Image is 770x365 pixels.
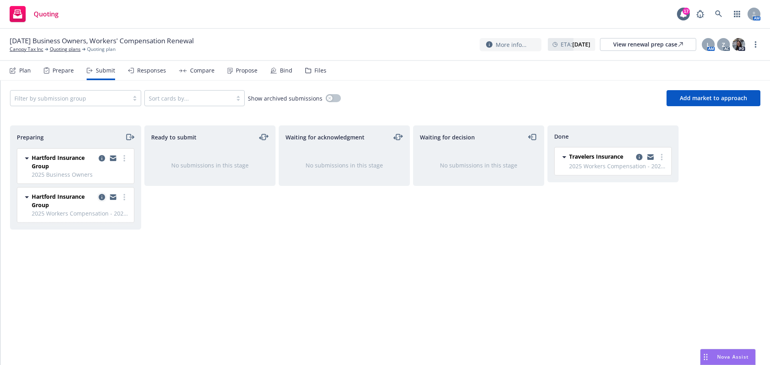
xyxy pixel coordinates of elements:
span: L [707,40,710,49]
strong: [DATE] [572,40,590,48]
div: Plan [19,67,31,74]
a: Switch app [729,6,745,22]
div: No submissions in this stage [158,161,262,169]
a: Report a Bug [692,6,708,22]
a: View renewal prep case [600,38,696,51]
span: Hartford Insurance Group [32,192,95,209]
a: moveRight [125,132,134,142]
a: copy logging email [97,153,107,163]
span: Show archived submissions [248,94,322,103]
div: Compare [190,67,215,74]
a: Quoting plans [50,46,81,53]
span: Add market to approach [680,94,747,102]
span: Nova Assist [717,353,749,360]
div: Files [314,67,326,74]
span: Preparing [17,133,44,141]
a: moveLeftRight [393,132,403,142]
a: more [120,192,129,202]
span: Hartford Insurance Group [32,153,95,170]
span: Waiting for acknowledgment [286,133,365,141]
span: 2025 Business Owners [32,170,129,179]
a: copy logging email [108,192,118,202]
span: [DATE] Business Owners, Workers' Compensation Renewal [10,36,194,46]
a: Quoting [6,3,62,25]
button: More info... [480,38,541,51]
img: photo [732,38,745,51]
span: 2025 Workers Compensation - 2025 Workers' Compensation [569,162,667,170]
span: Travelers Insurance [569,152,623,161]
a: more [120,153,129,163]
span: Done [554,132,569,141]
div: Propose [236,67,257,74]
a: Canopy Tax Inc [10,46,43,53]
div: Drag to move [701,349,711,365]
div: No submissions in this stage [292,161,397,169]
a: Search [711,6,727,22]
span: Ready to submit [151,133,197,141]
div: Bind [280,67,292,74]
div: Prepare [53,67,74,74]
a: moveLeft [528,132,537,142]
span: Quoting plan [87,46,115,53]
a: copy logging email [646,152,655,162]
a: more [751,40,760,49]
button: Nova Assist [700,349,756,365]
span: More info... [496,40,527,49]
div: View renewal prep case [613,38,683,50]
a: moveLeftRight [259,132,269,142]
span: Waiting for decision [420,133,475,141]
span: Z [722,40,725,49]
div: 17 [683,8,690,15]
div: Submit [96,67,115,74]
a: more [657,152,667,162]
span: ETA : [561,40,590,48]
span: 2025 Workers Compensation - 2025 Workers' Compensation [32,209,129,218]
a: copy logging email [108,153,118,163]
div: No submissions in this stage [426,161,531,169]
a: copy logging email [634,152,644,162]
button: Add market to approach [667,90,760,106]
div: Responses [137,67,166,74]
a: copy logging email [97,192,107,202]
span: Quoting [34,11,59,17]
